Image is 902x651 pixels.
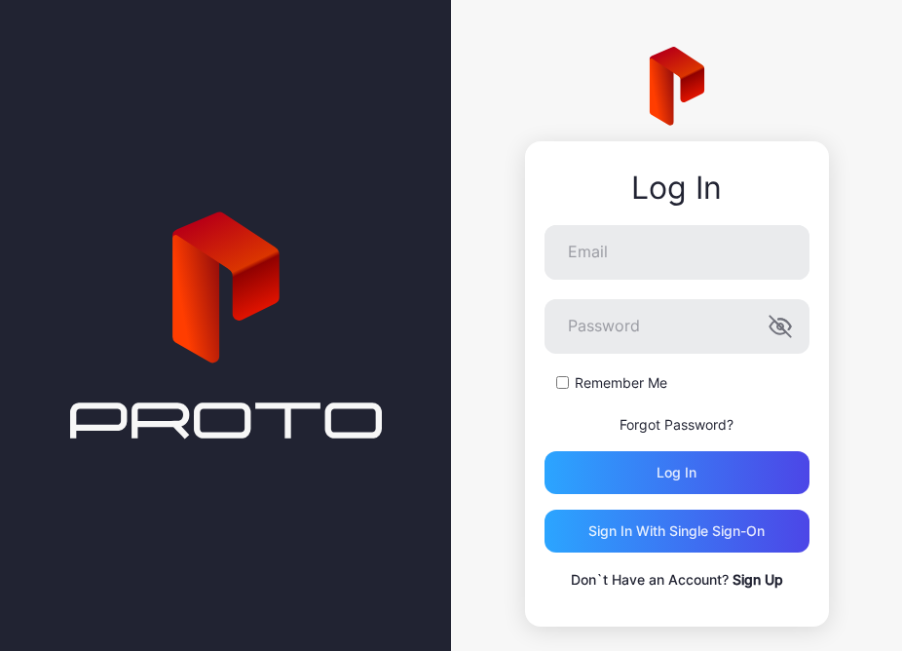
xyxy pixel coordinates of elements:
[657,465,696,480] div: Log in
[733,571,783,588] a: Sign Up
[545,451,809,494] button: Log in
[769,315,792,338] button: Password
[545,568,809,592] p: Don`t Have an Account?
[588,523,765,539] div: Sign in With Single Sign-On
[620,416,733,433] a: Forgot Password?
[545,171,809,206] div: Log In
[545,225,809,280] input: Email
[575,373,667,393] label: Remember Me
[545,299,809,354] input: Password
[545,510,809,553] button: Sign in With Single Sign-On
